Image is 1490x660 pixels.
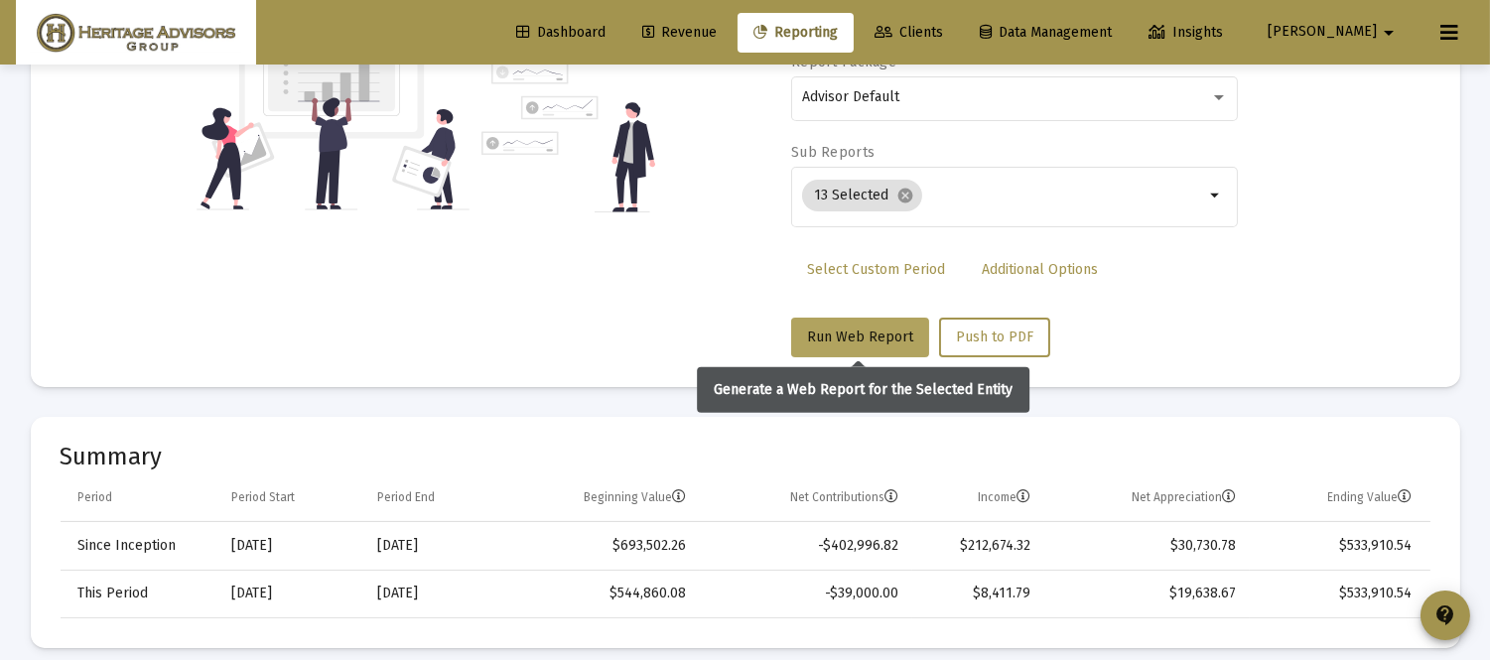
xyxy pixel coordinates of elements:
span: Run Web Report [807,329,913,345]
mat-chip-list: Selection [802,176,1204,215]
mat-icon: arrow_drop_down [1377,13,1401,53]
div: Ending Value [1328,489,1413,505]
div: Period Start [231,489,295,505]
div: Beginning Value [584,489,686,505]
div: Data grid [61,474,1430,618]
td: $544,860.08 [501,570,700,617]
td: $30,730.78 [1044,522,1250,570]
mat-card-title: Summary [61,447,1430,466]
td: $8,411.79 [912,570,1044,617]
span: Additional Options [982,261,1098,278]
img: reporting [197,16,470,212]
td: $533,910.54 [1250,570,1429,617]
mat-chip: 13 Selected [802,180,922,211]
span: Dashboard [516,24,606,41]
td: Column Period [61,474,217,522]
div: Period [78,489,113,505]
a: Clients [859,13,959,53]
span: [PERSON_NAME] [1268,24,1377,41]
a: Insights [1133,13,1239,53]
div: Net Contributions [790,489,898,505]
div: Net Appreciation [1132,489,1236,505]
label: Sub Reports [791,144,875,161]
span: Insights [1149,24,1223,41]
div: Period End [377,489,435,505]
span: Data Management [980,24,1112,41]
span: Push to PDF [956,329,1033,345]
span: Revenue [642,24,717,41]
div: [DATE] [377,536,487,556]
td: This Period [61,570,217,617]
mat-icon: arrow_drop_down [1204,184,1228,207]
td: -$39,000.00 [700,570,912,617]
button: Push to PDF [939,318,1050,357]
span: Advisor Default [802,88,899,105]
td: Column Ending Value [1250,474,1429,522]
div: [DATE] [231,536,349,556]
span: Clients [875,24,943,41]
td: Column Net Contributions [700,474,912,522]
td: $212,674.32 [912,522,1044,570]
td: Since Inception [61,522,217,570]
td: Column Net Appreciation [1044,474,1250,522]
img: reporting-alt [481,61,655,212]
td: -$402,996.82 [700,522,912,570]
td: Column Beginning Value [501,474,700,522]
mat-icon: cancel [896,187,914,204]
td: $19,638.67 [1044,570,1250,617]
button: [PERSON_NAME] [1244,12,1424,52]
a: Dashboard [500,13,621,53]
td: $533,910.54 [1250,522,1429,570]
img: Dashboard [31,13,241,53]
span: Select Custom Period [807,261,945,278]
td: Column Period Start [217,474,363,522]
div: [DATE] [231,584,349,603]
a: Data Management [964,13,1128,53]
button: Run Web Report [791,318,929,357]
td: Column Period End [363,474,501,522]
span: Reporting [753,24,838,41]
td: $693,502.26 [501,522,700,570]
a: Revenue [626,13,733,53]
a: Reporting [738,13,854,53]
td: Column Income [912,474,1044,522]
mat-icon: contact_support [1433,603,1457,627]
div: Income [978,489,1030,505]
div: [DATE] [377,584,487,603]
